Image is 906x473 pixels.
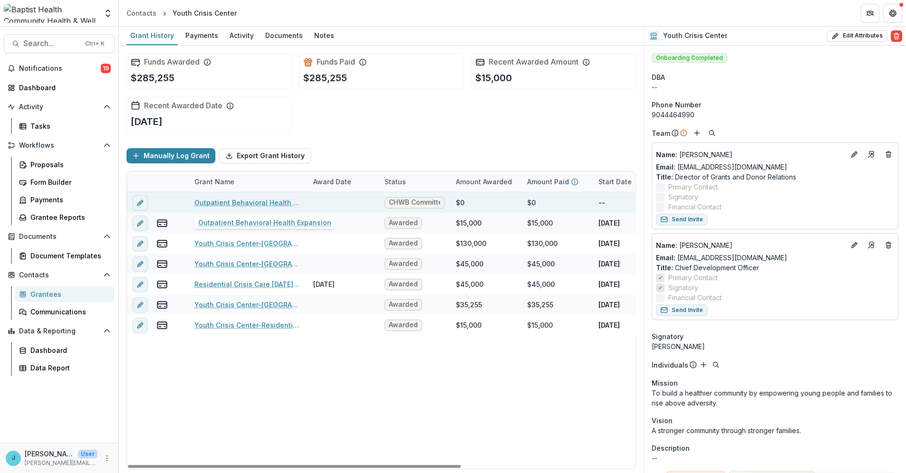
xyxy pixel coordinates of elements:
p: -- [652,453,898,463]
h2: Youth Crisis Center [663,32,727,40]
div: Activity [226,28,258,42]
span: Notifications [19,65,101,73]
div: Amount Paid [521,171,593,192]
a: Payments [182,27,222,45]
a: Grantee Reports [15,209,115,225]
p: [DATE] [598,279,620,289]
p: Individuals [652,360,688,370]
span: Activity [19,103,99,111]
a: Youth Crisis Center - 2024BH FY24 Strategic Investment Application [194,218,302,228]
div: Amount Awarded [450,171,521,192]
a: Notes [310,27,338,45]
button: Search... [4,34,115,53]
div: Grantees [30,289,107,299]
button: Deletes [883,149,894,160]
button: Delete [891,30,902,42]
p: To build a healthier community by empowering young people and families to rise above adversity. [652,388,898,408]
a: Go to contact [864,237,879,253]
div: Status [379,177,412,187]
p: [DATE] [131,114,163,129]
a: Proposals [15,157,115,172]
button: Get Help [883,4,902,23]
a: Email: [EMAIL_ADDRESS][DOMAIN_NAME] [656,253,787,263]
button: Search [706,127,718,139]
div: [PERSON_NAME] [652,341,898,351]
span: Name : [656,241,677,249]
button: Search [710,359,722,370]
div: $45,000 [527,279,555,289]
p: [DATE] [598,259,620,269]
span: Awarded [389,219,418,227]
div: $45,000 [456,279,483,289]
a: Name: [PERSON_NAME] [656,150,845,160]
div: Grant Name [189,177,240,187]
button: view-payments [156,258,168,270]
div: $45,000 [456,259,483,269]
div: Grantee Reports [30,212,107,222]
span: Awarded [389,301,418,309]
a: Email: [EMAIL_ADDRESS][DOMAIN_NAME] [656,162,787,172]
div: Dashboard [30,345,107,355]
button: Open Activity [4,99,115,114]
span: Data & Reporting [19,327,99,335]
div: $130,000 [456,238,486,248]
button: Export Grant History [219,148,311,163]
div: Documents [261,28,307,42]
p: $15,000 [475,71,512,85]
button: Open Data & Reporting [4,323,115,339]
div: Communications [30,307,107,317]
a: Residential Crisis Care [DATE]-[DATE] [194,279,302,289]
div: [DATE] [313,218,335,228]
span: Awarded [389,239,418,247]
span: Primary Contact [668,273,718,283]
button: view-payments [156,299,168,311]
span: 19 [101,64,111,73]
span: Description [652,443,690,453]
div: $35,255 [456,300,482,310]
div: Grant Name [189,171,308,192]
span: Awarded [389,280,418,288]
button: edit [133,256,148,272]
a: Dashboard [15,342,115,358]
div: Youth Crisis Center [173,8,237,18]
span: Email: [656,254,675,262]
a: Youth Crisis Center-[GEOGRAPHIC_DATA]-3 [194,300,302,310]
div: Award Date [308,171,379,192]
span: Financial Contact [668,293,722,303]
p: [PERSON_NAME][EMAIL_ADDRESS][PERSON_NAME][DOMAIN_NAME] [25,459,97,467]
button: view-payments [156,320,168,331]
div: $15,000 [456,218,482,228]
a: Activity [226,27,258,45]
nav: breadcrumb [123,6,241,20]
div: Start Date [593,171,664,192]
p: User [78,450,97,458]
a: Youth Crisis Center-Residential Crisis Care-2 [194,320,302,330]
div: Proposals [30,160,107,170]
div: $0 [456,198,464,208]
p: [PERSON_NAME] [25,449,74,459]
div: $15,000 [527,320,553,330]
a: Tasks [15,118,115,134]
div: $15,000 [456,320,482,330]
span: Awarded [389,260,418,268]
div: Grant History [126,28,178,42]
span: Mission [652,378,678,388]
button: Open Contacts [4,267,115,283]
p: Amount Paid [527,177,569,187]
a: Grantees [15,286,115,302]
h2: Recent Awarded Amount [489,57,578,66]
span: Primary Contact [668,182,718,192]
a: Youth Crisis Center-[GEOGRAPHIC_DATA]-2 [194,259,302,269]
a: Document Templates [15,248,115,264]
a: Youth Crisis Center-[GEOGRAPHIC_DATA]-1 [194,238,302,248]
a: Form Builder [15,174,115,190]
button: Notifications19 [4,61,115,76]
h2: Recent Awarded Date [144,101,222,110]
p: A stronger community through stronger families. [652,426,898,435]
a: Outpatient Behavioral Health Expansion [194,198,302,208]
button: edit [133,297,148,312]
div: Tasks [30,121,107,131]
